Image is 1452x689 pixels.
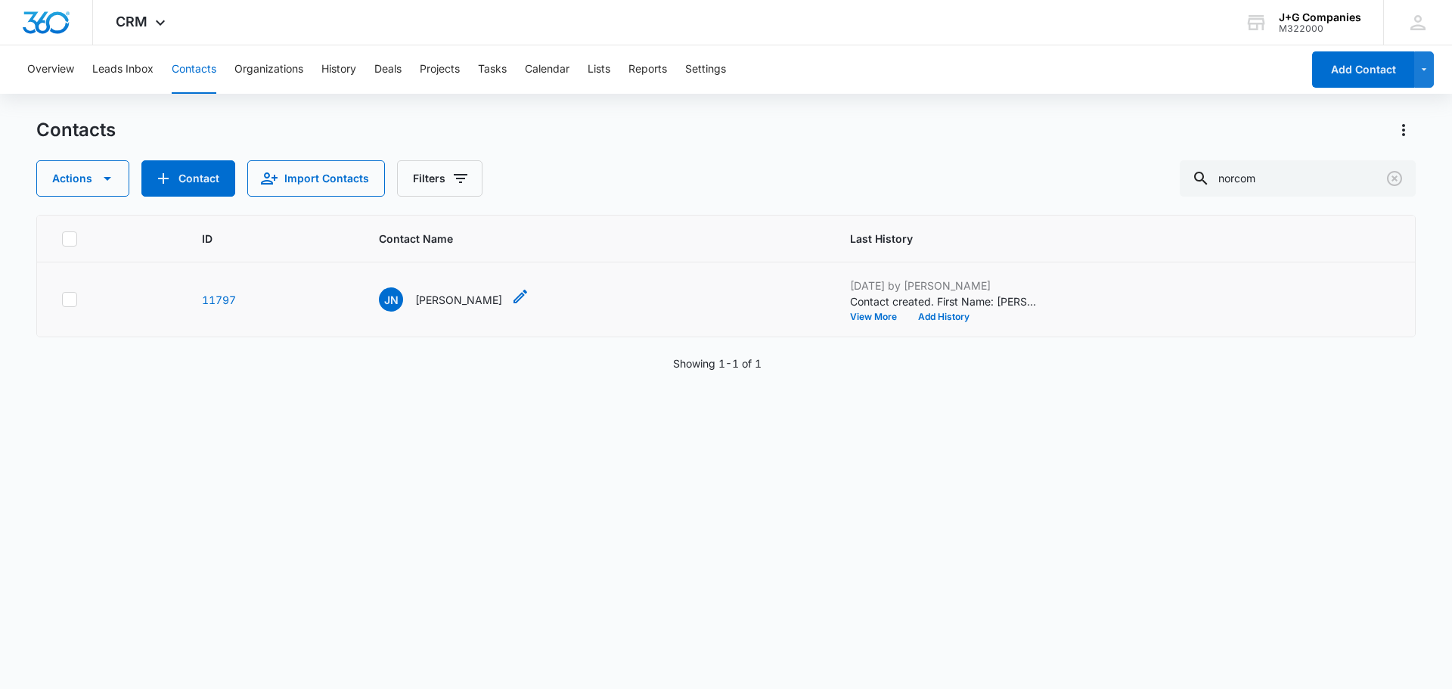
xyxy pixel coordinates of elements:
[397,160,482,197] button: Filters
[36,119,116,141] h1: Contacts
[202,231,321,247] span: ID
[1312,51,1414,88] button: Add Contact
[588,45,610,94] button: Lists
[850,278,1039,293] p: [DATE] by [PERSON_NAME]
[379,287,529,312] div: Contact Name - John Norcom - Select to Edit Field
[321,45,356,94] button: History
[850,293,1039,309] p: Contact created. First Name: [PERSON_NAME] Name: [PERSON_NAME] Phone: [PHONE_NUMBER] Email: [EMAI...
[525,45,569,94] button: Calendar
[379,287,403,312] span: JN
[374,45,402,94] button: Deals
[685,45,726,94] button: Settings
[27,45,74,94] button: Overview
[141,160,235,197] button: Add Contact
[628,45,667,94] button: Reports
[1180,160,1416,197] input: Search Contacts
[379,231,791,247] span: Contact Name
[116,14,147,29] span: CRM
[1279,11,1361,23] div: account name
[673,355,762,371] p: Showing 1-1 of 1
[202,293,236,306] a: Navigate to contact details page for John Norcom
[850,231,1369,247] span: Last History
[1382,166,1407,191] button: Clear
[907,312,980,321] button: Add History
[92,45,154,94] button: Leads Inbox
[1279,23,1361,34] div: account id
[172,45,216,94] button: Contacts
[478,45,507,94] button: Tasks
[850,312,907,321] button: View More
[420,45,460,94] button: Projects
[415,292,502,308] p: [PERSON_NAME]
[1391,118,1416,142] button: Actions
[36,160,129,197] button: Actions
[247,160,385,197] button: Import Contacts
[234,45,303,94] button: Organizations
